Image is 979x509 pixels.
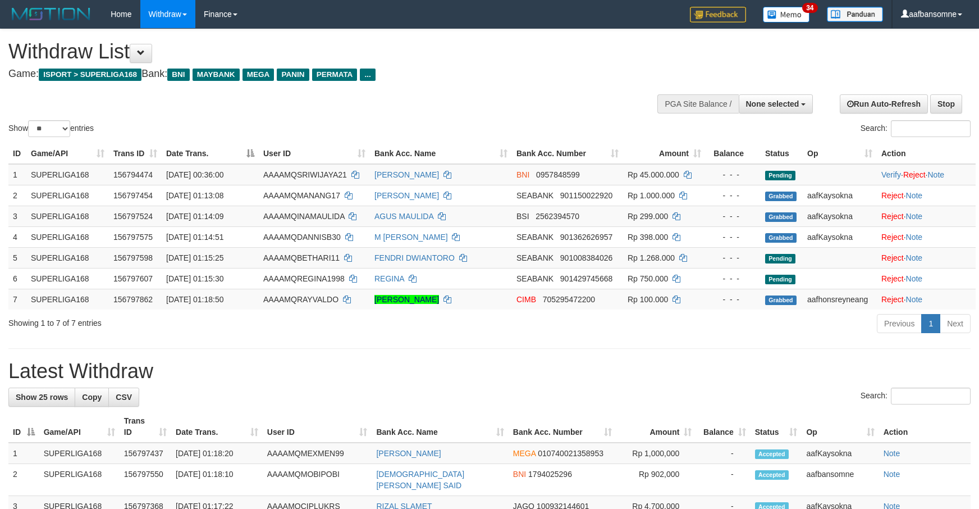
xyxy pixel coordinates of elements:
label: Search: [861,120,971,137]
span: [DATE] 00:36:00 [166,170,223,179]
span: Copy 1794025296 to clipboard [528,470,572,479]
a: 1 [921,314,940,333]
th: Trans ID: activate to sort column ascending [120,411,171,443]
h1: Latest Withdraw [8,360,971,383]
span: Pending [765,171,795,180]
td: 2 [8,464,39,496]
td: 7 [8,289,26,310]
span: [DATE] 01:14:09 [166,212,223,221]
span: CIMB [516,295,536,304]
td: Rp 902,000 [616,464,697,496]
span: Rp 1.268.000 [628,253,675,262]
span: 156797607 [113,274,153,283]
span: Rp 45.000.000 [628,170,679,179]
a: REGINA [374,274,404,283]
th: Trans ID: activate to sort column ascending [109,143,162,164]
a: Note [884,449,900,458]
td: 1 [8,164,26,185]
td: aafKaysokna [803,206,877,226]
th: Date Trans.: activate to sort column descending [162,143,259,164]
div: - - - [710,273,756,284]
td: AAAAMQMEXMEN99 [263,443,372,464]
h4: Game: Bank: [8,69,642,80]
span: Accepted [755,470,789,480]
a: Verify [881,170,901,179]
a: Copy [75,388,109,407]
span: Copy 010740021358953 to clipboard [538,449,603,458]
span: PANIN [277,69,309,81]
h1: Withdraw List [8,40,642,63]
td: · · [877,164,976,185]
td: 4 [8,226,26,247]
a: Note [906,212,923,221]
span: ... [360,69,375,81]
td: SUPERLIGA168 [39,464,120,496]
div: - - - [710,231,756,243]
span: SEABANK [516,253,553,262]
a: Reject [881,253,904,262]
td: 3 [8,206,26,226]
td: SUPERLIGA168 [26,206,109,226]
th: Game/API: activate to sort column ascending [39,411,120,443]
span: BNI [513,470,526,479]
a: Note [906,274,923,283]
th: Op: activate to sort column ascending [803,143,877,164]
input: Search: [891,388,971,405]
td: · [877,226,976,247]
a: AGUS MAULIDA [374,212,433,221]
span: AAAAMQINAMAULIDA [263,212,345,221]
span: Copy 901150022920 to clipboard [560,191,612,200]
div: - - - [710,190,756,201]
span: AAAAMQMANANG17 [263,191,340,200]
td: - [696,464,750,496]
a: Previous [877,314,922,333]
span: AAAAMQBETHARI11 [263,253,340,262]
td: AAAAMQMOBIPOBI [263,464,372,496]
th: User ID: activate to sort column ascending [259,143,370,164]
th: ID: activate to sort column descending [8,411,39,443]
span: Rp 750.000 [628,274,668,283]
td: 156797550 [120,464,171,496]
td: 1 [8,443,39,464]
a: [DEMOGRAPHIC_DATA][PERSON_NAME] SAID [376,470,464,490]
td: aafhonsreyneang [803,289,877,310]
button: None selected [739,94,813,113]
span: Rp 1.000.000 [628,191,675,200]
a: CSV [108,388,139,407]
span: Pending [765,254,795,263]
span: 156797524 [113,212,153,221]
span: Accepted [755,449,789,459]
a: Show 25 rows [8,388,75,407]
select: Showentries [28,120,70,137]
span: Rp 398.000 [628,233,668,242]
a: FENDRI DWIANTORO [374,253,455,262]
a: Reject [903,170,926,179]
th: Amount: activate to sort column ascending [616,411,697,443]
span: Grabbed [765,192,797,201]
td: SUPERLIGA168 [26,289,109,310]
th: Op: activate to sort column ascending [802,411,879,443]
th: Bank Acc. Number: activate to sort column ascending [509,411,616,443]
span: AAAAMQSRIWIJAYA21 [263,170,347,179]
span: [DATE] 01:14:51 [166,233,223,242]
span: Show 25 rows [16,393,68,402]
a: Reject [881,212,904,221]
td: Rp 1,000,000 [616,443,697,464]
a: Run Auto-Refresh [840,94,928,113]
span: Rp 299.000 [628,212,668,221]
div: - - - [710,252,756,263]
td: · [877,289,976,310]
td: · [877,185,976,206]
a: [PERSON_NAME] [374,295,439,304]
td: aafKaysokna [802,443,879,464]
a: [PERSON_NAME] [374,191,439,200]
td: · [877,268,976,289]
td: SUPERLIGA168 [39,443,120,464]
a: Note [906,295,923,304]
span: None selected [746,99,799,108]
span: [DATE] 01:15:25 [166,253,223,262]
a: Reject [881,295,904,304]
img: Feedback.jpg [690,7,746,22]
div: PGA Site Balance / [657,94,738,113]
label: Show entries [8,120,94,137]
